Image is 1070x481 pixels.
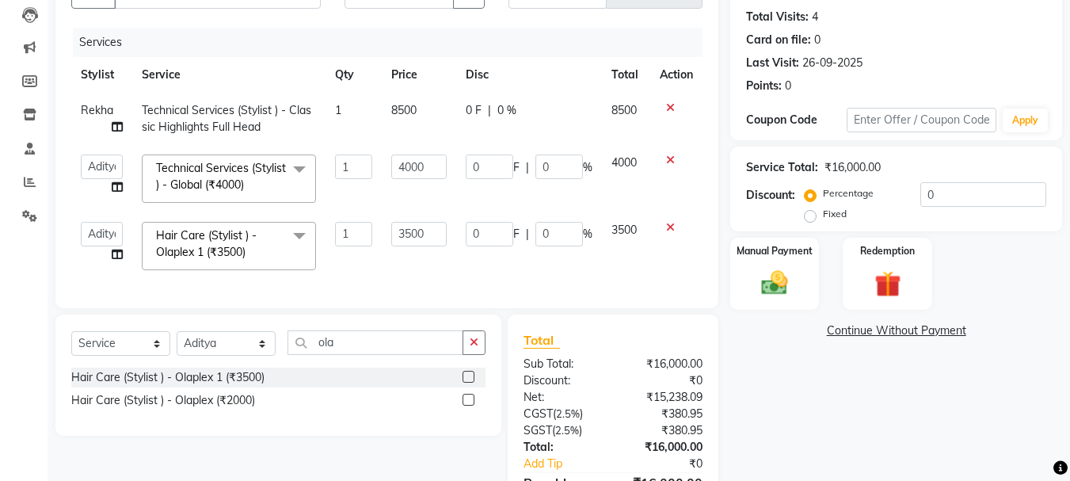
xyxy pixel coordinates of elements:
[733,323,1059,339] a: Continue Without Payment
[513,159,520,176] span: F
[847,108,996,132] input: Enter Offer / Coupon Code
[746,55,799,71] div: Last Visit:
[512,389,613,406] div: Net:
[497,102,516,119] span: 0 %
[824,159,881,176] div: ₹16,000.00
[71,369,265,386] div: Hair Care (Stylist ) - Olaplex 1 (₹3500)
[746,9,809,25] div: Total Visits:
[512,356,613,372] div: Sub Total:
[650,57,703,93] th: Action
[583,159,592,176] span: %
[746,78,782,94] div: Points:
[73,28,714,57] div: Services
[737,244,813,258] label: Manual Payment
[156,161,286,192] span: Technical Services (Stylist ) - Global (₹4000)
[556,407,580,420] span: 2.5%
[611,103,637,117] span: 8500
[512,406,613,422] div: ( )
[156,228,257,259] span: Hair Care (Stylist ) - Olaplex 1 (₹3500)
[860,244,915,258] label: Redemption
[814,32,821,48] div: 0
[524,407,553,421] span: CGST
[613,422,714,439] div: ₹380.95
[132,57,326,93] th: Service
[785,78,791,94] div: 0
[866,268,909,300] img: _gift.svg
[555,424,579,437] span: 2.5%
[524,332,560,349] span: Total
[1003,109,1048,132] button: Apply
[812,9,818,25] div: 4
[512,439,613,456] div: Total:
[753,268,796,298] img: _cash.svg
[466,102,482,119] span: 0 F
[526,159,529,176] span: |
[613,439,714,456] div: ₹16,000.00
[613,389,714,406] div: ₹15,238.09
[513,226,520,242] span: F
[81,103,113,117] span: Rekha
[142,103,311,134] span: Technical Services (Stylist ) - Classic Highlights Full Head
[823,186,874,200] label: Percentage
[382,57,455,93] th: Price
[746,159,818,176] div: Service Total:
[526,226,529,242] span: |
[512,372,613,389] div: Discount:
[71,392,255,409] div: Hair Care (Stylist ) - Olaplex (₹2000)
[287,330,463,355] input: Search or Scan
[802,55,862,71] div: 26-09-2025
[613,372,714,389] div: ₹0
[613,406,714,422] div: ₹380.95
[746,187,795,204] div: Discount:
[512,422,613,439] div: ( )
[583,226,592,242] span: %
[246,245,253,259] a: x
[613,356,714,372] div: ₹16,000.00
[391,103,417,117] span: 8500
[823,207,847,221] label: Fixed
[244,178,251,192] a: x
[630,456,715,472] div: ₹0
[602,57,650,93] th: Total
[335,103,341,117] span: 1
[611,223,637,237] span: 3500
[746,112,846,128] div: Coupon Code
[746,32,811,48] div: Card on file:
[488,102,491,119] span: |
[326,57,383,93] th: Qty
[524,423,552,437] span: SGST
[456,57,602,93] th: Disc
[512,456,630,472] a: Add Tip
[611,155,637,170] span: 4000
[71,57,132,93] th: Stylist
